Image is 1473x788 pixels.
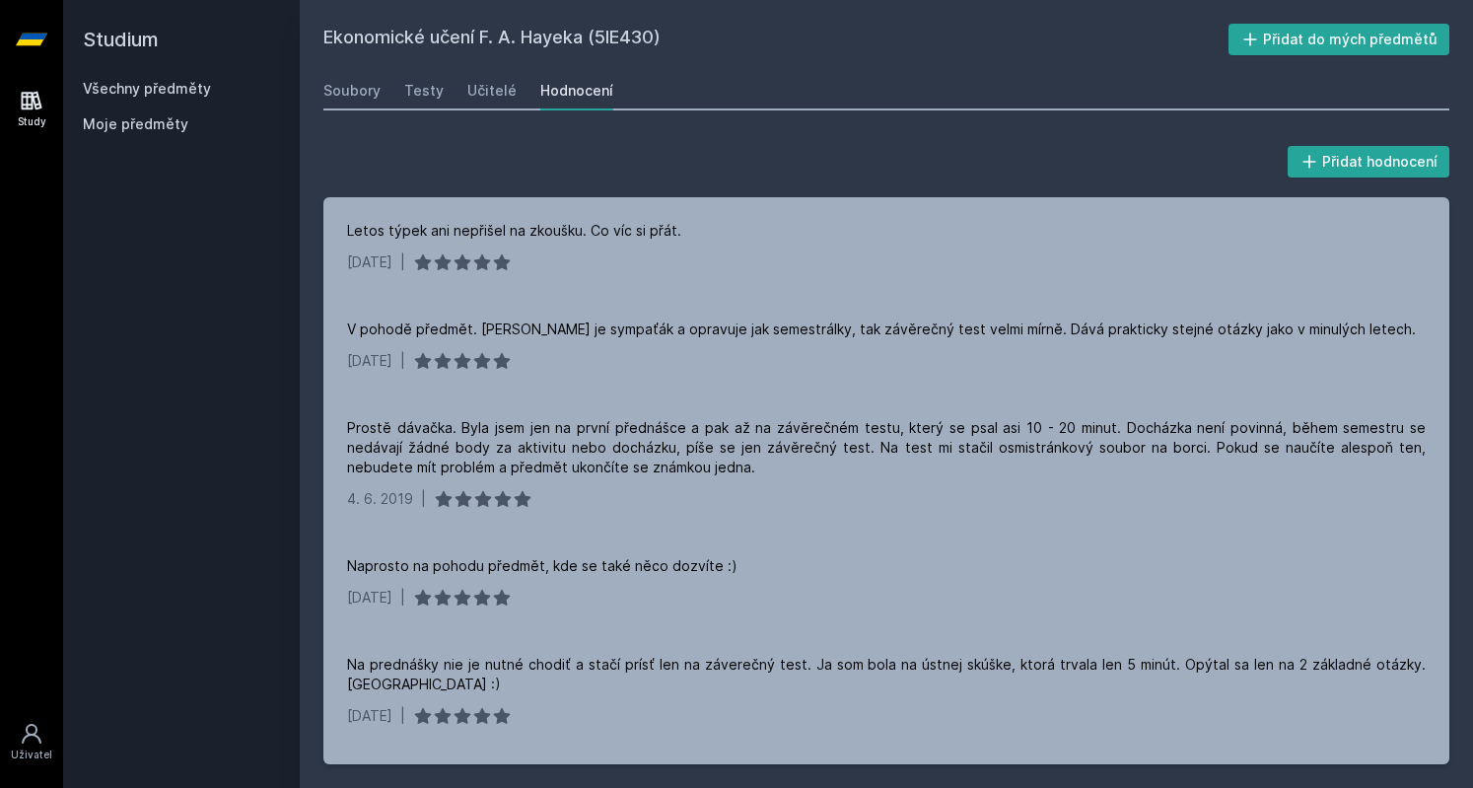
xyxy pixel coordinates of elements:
button: Přidat do mých předmětů [1228,24,1450,55]
a: Všechny předměty [83,80,211,97]
a: Study [4,79,59,139]
a: Testy [404,71,444,110]
button: Přidat hodnocení [1288,146,1450,178]
div: Uživatel [11,748,52,762]
div: Hodnocení [540,81,613,101]
div: Prostě dávačka. Byla jsem jen na první přednášce a pak až na závěrečném testu, který se psal asi ... [347,418,1426,477]
a: Hodnocení [540,71,613,110]
a: Soubory [323,71,381,110]
div: | [400,588,405,608]
div: [DATE] [347,252,392,272]
div: [DATE] [347,706,392,726]
div: Testy [404,81,444,101]
div: [DATE] [347,351,392,371]
div: Na prednášky nie je nutné chodiť a stačí prísť len na záverečný test. Ja som bola na ústnej skúšk... [347,655,1426,694]
div: Letos týpek ani nepřišel na zkoušku. Co víc si přát. [347,221,681,241]
div: | [400,252,405,272]
span: Moje předměty [83,114,188,134]
a: Uživatel [4,712,59,772]
h2: Ekonomické učení F. A. Hayeka (5IE430) [323,24,1228,55]
div: Study [18,114,46,129]
div: 4. 6. 2019 [347,489,413,509]
div: | [400,706,405,726]
a: Učitelé [467,71,517,110]
div: Naprosto na pohodu předmět, kde se také něco dozvíte :) [347,556,737,576]
div: | [400,351,405,371]
div: | [421,489,426,509]
div: Učitelé [467,81,517,101]
div: V pohodě předmět. [PERSON_NAME] je sympaťák a opravuje jak semestrálky, tak závěrečný test velmi ... [347,320,1416,339]
div: [DATE] [347,588,392,608]
div: Soubory [323,81,381,101]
